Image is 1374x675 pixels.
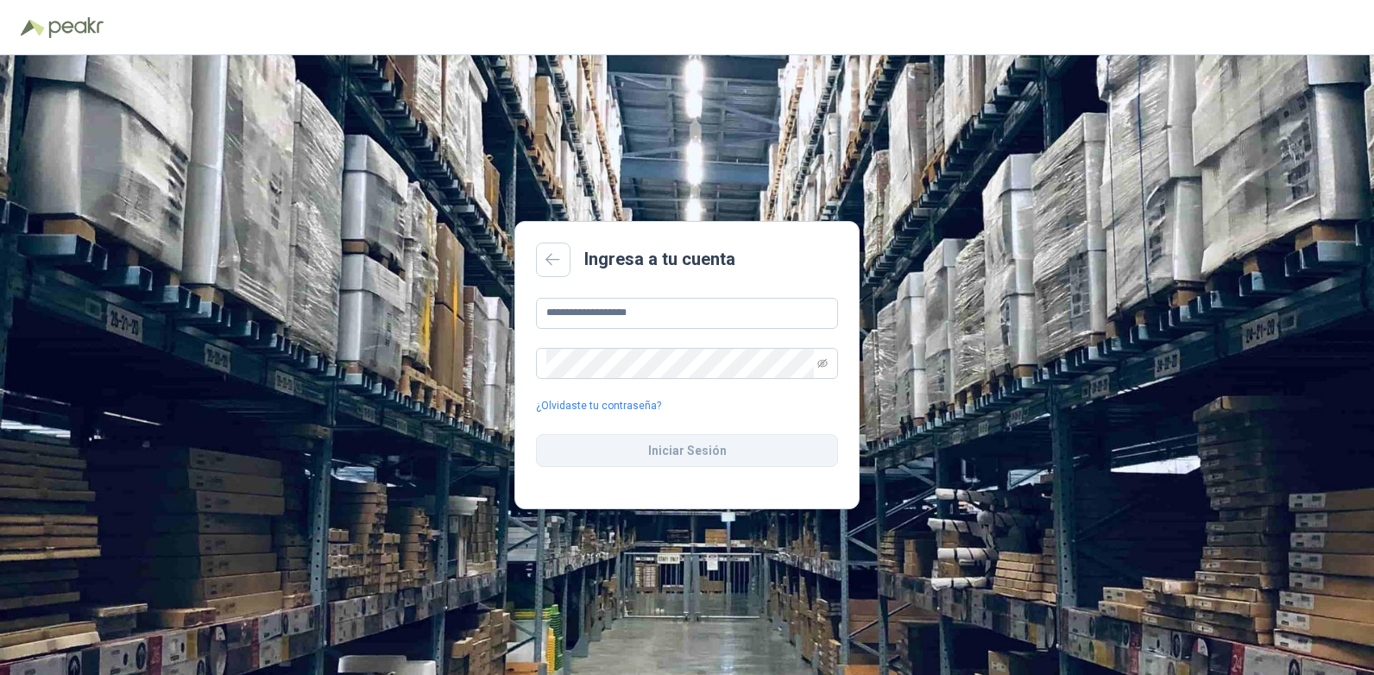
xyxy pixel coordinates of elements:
span: eye-invisible [817,358,828,369]
h2: Ingresa a tu cuenta [584,246,735,273]
img: Peakr [48,17,104,38]
button: Iniciar Sesión [536,434,838,467]
a: ¿Olvidaste tu contraseña? [536,398,661,414]
img: Logo [21,19,45,36]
